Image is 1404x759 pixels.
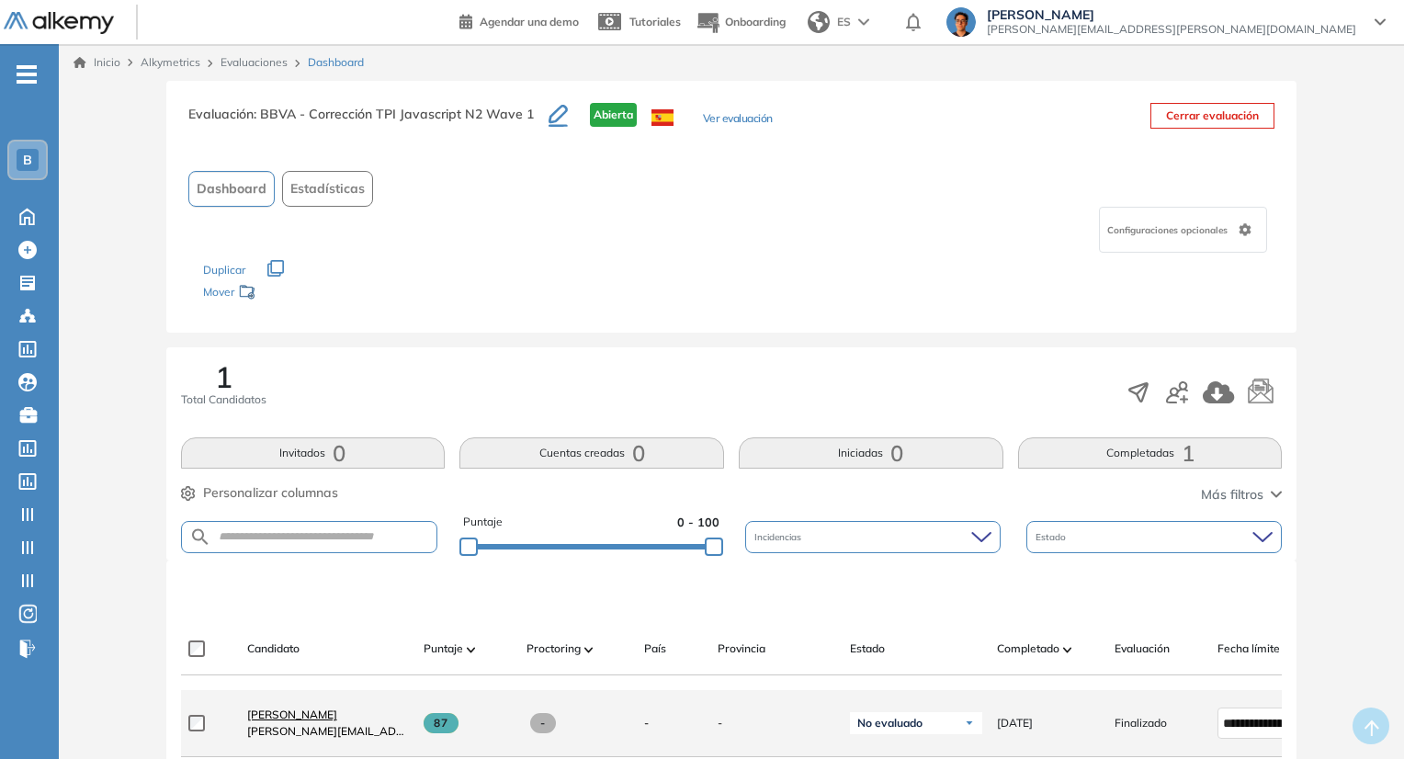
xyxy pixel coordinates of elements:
[754,530,805,544] span: Incidencias
[247,708,337,721] span: [PERSON_NAME]
[718,715,835,731] span: -
[644,715,649,731] span: -
[74,54,120,71] a: Inicio
[1115,715,1167,731] span: Finalizado
[1150,103,1274,129] button: Cerrar evaluación
[745,521,1001,553] div: Incidencias
[181,437,446,469] button: Invitados0
[181,483,338,503] button: Personalizar columnas
[590,103,637,127] span: Abierta
[725,15,786,28] span: Onboarding
[1063,647,1072,652] img: [missing "en.ARROW_ALT" translation]
[1036,530,1070,544] span: Estado
[584,647,594,652] img: [missing "en.ARROW_ALT" translation]
[23,153,32,167] span: B
[141,55,200,69] span: Alkymetrics
[247,640,300,657] span: Candidato
[1115,640,1170,657] span: Evaluación
[1201,485,1282,504] button: Más filtros
[651,109,674,126] img: ESP
[424,640,463,657] span: Puntaje
[858,18,869,26] img: arrow
[857,716,923,731] span: No evaluado
[459,9,579,31] a: Agendar una demo
[808,11,830,33] img: world
[4,12,114,35] img: Logo
[215,362,232,391] span: 1
[964,718,975,729] img: Ícono de flecha
[1201,485,1263,504] span: Más filtros
[459,437,724,469] button: Cuentas creadas0
[1026,521,1282,553] div: Estado
[1099,207,1267,253] div: Configuraciones opcionales
[203,263,245,277] span: Duplicar
[290,179,365,198] span: Estadísticas
[997,715,1033,731] span: [DATE]
[1217,640,1280,657] span: Fecha límite
[188,103,549,142] h3: Evaluación
[181,391,266,408] span: Total Candidatos
[997,640,1059,657] span: Completado
[530,713,557,733] span: -
[308,54,364,71] span: Dashboard
[677,514,719,531] span: 0 - 100
[17,73,37,76] i: -
[189,526,211,549] img: SEARCH_ALT
[526,640,581,657] span: Proctoring
[424,713,459,733] span: 87
[987,22,1356,37] span: [PERSON_NAME][EMAIL_ADDRESS][PERSON_NAME][DOMAIN_NAME]
[188,171,275,207] button: Dashboard
[837,14,851,30] span: ES
[718,640,765,657] span: Provincia
[221,55,288,69] a: Evaluaciones
[282,171,373,207] button: Estadísticas
[203,483,338,503] span: Personalizar columnas
[644,640,666,657] span: País
[629,15,681,28] span: Tutoriales
[1018,437,1283,469] button: Completadas1
[467,647,476,652] img: [missing "en.ARROW_ALT" translation]
[1107,223,1231,237] span: Configuraciones opcionales
[703,110,773,130] button: Ver evaluación
[247,723,409,740] span: [PERSON_NAME][EMAIL_ADDRESS][PERSON_NAME][DOMAIN_NAME]
[254,106,534,122] span: : BBVA - Corrección TPI Javascript N2 Wave 1
[463,514,503,531] span: Puntaje
[203,277,387,311] div: Mover
[197,179,266,198] span: Dashboard
[696,3,786,42] button: Onboarding
[739,437,1003,469] button: Iniciadas0
[850,640,885,657] span: Estado
[480,15,579,28] span: Agendar una demo
[987,7,1356,22] span: [PERSON_NAME]
[247,707,409,723] a: [PERSON_NAME]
